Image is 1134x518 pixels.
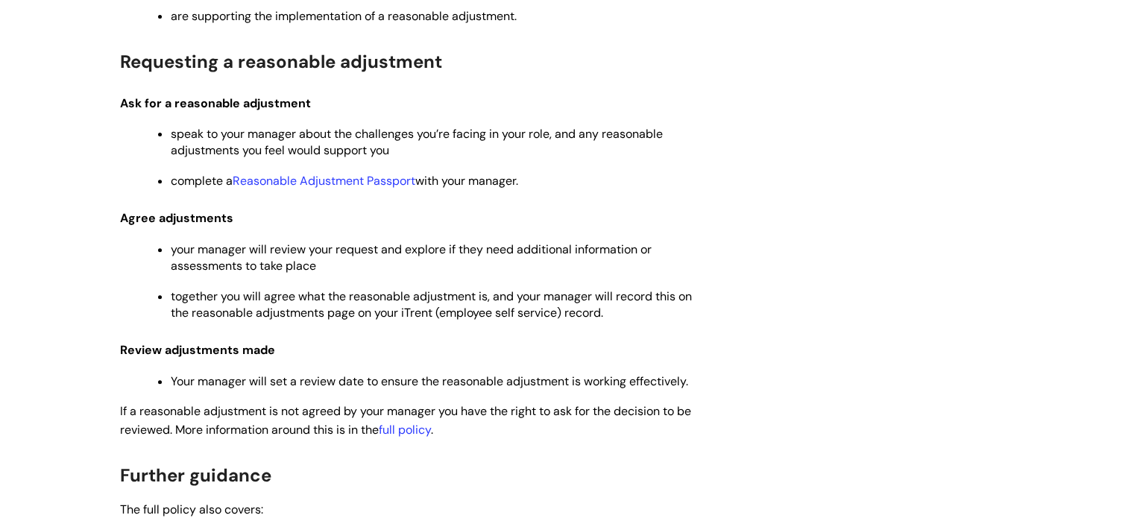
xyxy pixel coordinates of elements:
span: Ask for a reasonable adjustment [120,95,311,111]
span: together you will agree what the reasonable adjustment is, and your manager will record this on t... [171,288,692,320]
span: are supporting the implementation of a reasonable adjustment. [171,8,517,24]
span: Further guidance [120,464,271,487]
span: your manager will review your request and explore if they need additional information or assessme... [171,241,652,274]
span: complete a with your manager. [171,173,518,189]
span: If a reasonable adjustment is not agreed by your manager you have the right to ask for the decisi... [120,403,691,438]
span: Agree adjustments [120,210,233,226]
a: Reasonable Adjustment Passport [233,173,415,189]
span: Review adjustments made [120,342,275,358]
span: speak to your manager about the challenges you’re facing in your role, and any reasonable adjustm... [171,126,663,158]
span: Your manager will set a review date to ensure the reasonable adjustment is working effectively. [171,373,688,389]
span: Requesting a reasonable adjustment [120,50,442,73]
a: full policy [379,422,431,438]
span: The full policy also covers: [120,502,263,517]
